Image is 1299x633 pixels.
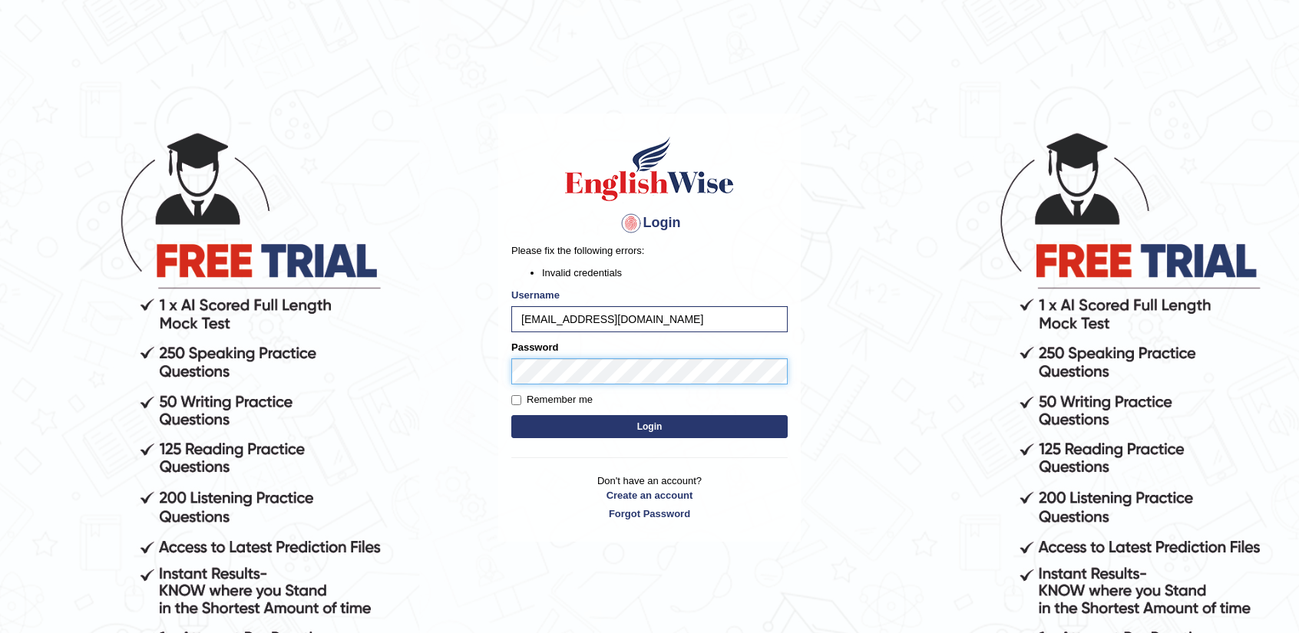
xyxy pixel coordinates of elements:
label: Remember me [511,392,593,407]
label: Password [511,340,558,354]
a: Create an account [511,488,788,503]
label: Username [511,288,560,302]
p: Don't have an account? [511,473,788,521]
button: Login [511,415,788,438]
img: Logo of English Wise sign in for intelligent practice with AI [562,134,737,203]
li: Invalid credentials [542,265,788,280]
p: Please fix the following errors: [511,243,788,258]
input: Remember me [511,395,521,405]
a: Forgot Password [511,506,788,521]
h4: Login [511,211,788,236]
